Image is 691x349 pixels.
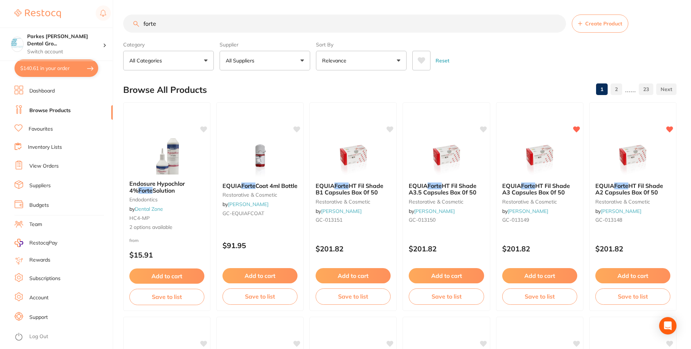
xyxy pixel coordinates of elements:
[502,182,577,196] b: EQUIA Forte HT Fil Shade A3 Capsules Box 0f 50
[129,180,185,194] span: Endosure Hypochlor 4%
[316,51,407,70] button: Relevance
[595,182,663,196] span: HT Fil Shade A2 Capsules Box 0f 50
[241,182,255,189] em: Forte
[502,245,577,253] p: $201.82
[220,51,310,70] button: All Suppliers
[222,192,297,198] small: restorative & cosmetic
[414,208,455,214] a: [PERSON_NAME]
[625,85,636,94] p: ......
[29,314,48,321] a: Support
[572,15,628,33] button: Create Product
[222,288,297,304] button: Save to list
[129,206,163,212] span: by
[585,21,622,26] span: Create Product
[316,182,391,196] b: EQUIA Forte HT Fil Shade B1 Capsules Box 0f 50
[423,140,470,177] img: EQUIA Forte HT Fil Shade A3.5 Capsules Box 0f 50
[135,206,163,212] a: Dental Zone
[639,82,653,97] a: 23
[29,239,57,247] span: RestocqPay
[29,294,49,301] a: Account
[502,208,548,214] span: by
[29,182,51,189] a: Suppliers
[502,268,577,283] button: Add to cart
[595,199,670,205] small: restorative & cosmetic
[129,197,204,202] small: Endodontics
[595,245,670,253] p: $201.82
[409,208,455,214] span: by
[502,182,570,196] span: HT Fil Shade A3 Capsules Box 0f 50
[14,9,61,18] img: Restocq Logo
[601,208,641,214] a: [PERSON_NAME]
[611,82,622,97] a: 2
[321,208,362,214] a: [PERSON_NAME]
[409,182,428,189] span: EQUIA
[27,48,103,56] p: Switch account
[609,140,656,177] img: EQUIA Forte HT Fil Shade A2 Capsules Box 0f 50
[123,85,207,95] h2: Browse All Products
[129,215,150,221] span: HC4-MP
[428,182,442,189] em: Forte
[409,288,484,304] button: Save to list
[143,138,191,174] img: Endosure Hypochlor 4% Forte Solution
[237,140,284,177] img: EQUIA Forte Coat 4ml Bottle
[409,268,484,283] button: Add to cart
[409,182,476,196] span: HT Fil Shade A3.5 Capsules Box 0f 50
[129,289,204,305] button: Save to list
[222,201,269,208] span: by
[11,37,23,49] img: Parkes Baker Dental Group
[330,140,377,177] img: EQUIA Forte HT Fil Shade B1 Capsules Box 0f 50
[14,59,98,77] button: $140.61 in your order
[138,187,153,194] em: Forte
[29,202,49,209] a: Budgets
[409,245,484,253] p: $201.82
[222,210,264,217] span: GC-EQUIAFCOAT
[29,107,71,114] a: Browse Products
[153,187,175,194] span: Solution
[316,288,391,304] button: Save to list
[595,182,614,189] span: EQUIA
[521,182,535,189] em: Forte
[129,268,204,284] button: Add to cart
[228,201,269,208] a: [PERSON_NAME]
[222,241,297,250] p: $91.95
[29,275,61,282] a: Subscriptions
[129,224,204,231] span: 2 options available
[316,182,334,189] span: EQUIA
[595,182,670,196] b: EQUIA Forte HT Fil Shade A2 Capsules Box 0f 50
[409,199,484,205] small: restorative & cosmetic
[222,182,241,189] span: EQUIA
[595,268,670,283] button: Add to cart
[316,41,407,48] label: Sort By
[316,268,391,283] button: Add to cart
[502,217,529,223] span: GC-013149
[29,256,50,264] a: Rewards
[502,182,521,189] span: EQUIA
[508,208,548,214] a: [PERSON_NAME]
[595,208,641,214] span: by
[316,199,391,205] small: restorative & cosmetic
[27,33,103,47] h4: Parkes Baker Dental Group
[220,41,310,48] label: Supplier
[29,87,55,95] a: Dashboard
[596,82,608,97] a: 1
[433,51,451,70] button: Reset
[29,126,53,133] a: Favourites
[226,57,257,64] p: All Suppliers
[502,199,577,205] small: restorative & cosmetic
[29,333,48,340] a: Log Out
[123,41,214,48] label: Category
[316,208,362,214] span: by
[14,5,61,22] a: Restocq Logo
[129,180,204,194] b: Endosure Hypochlor 4% Forte Solution
[316,217,342,223] span: GC-013151
[595,217,622,223] span: GC-013148
[14,239,23,247] img: RestocqPay
[222,268,297,283] button: Add to cart
[516,140,563,177] img: EQUIA Forte HT Fil Shade A3 Capsules Box 0f 50
[409,217,436,223] span: GC-013150
[29,163,59,170] a: View Orders
[322,57,349,64] p: Relevance
[409,182,484,196] b: EQUIA Forte HT Fil Shade A3.5 Capsules Box 0f 50
[659,317,677,334] div: Open Intercom Messenger
[316,245,391,253] p: $201.82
